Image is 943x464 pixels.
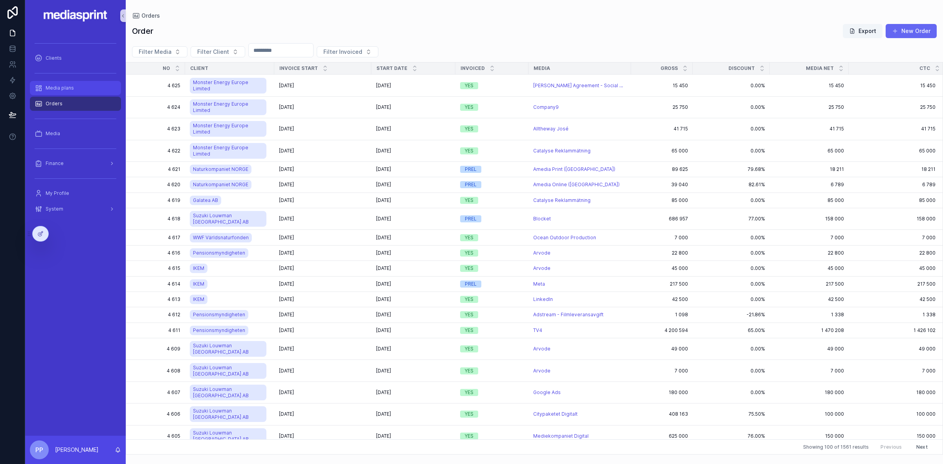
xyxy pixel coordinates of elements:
a: 7 000 [849,235,936,241]
iframe: Spotlight [1,38,15,52]
a: IKEM [190,264,207,273]
a: Monster Energy Europe Limited [190,98,270,117]
div: scrollable content [25,31,126,226]
a: IKEM [190,295,207,304]
span: 4 618 [136,216,180,222]
a: Naturkompaniet NORGE [190,180,251,189]
a: 0.00% [697,197,765,204]
a: 4 615 [136,265,180,271]
a: 7 000 [636,235,688,241]
span: 217 500 [774,281,844,287]
div: YES [465,82,473,89]
a: Arvode [533,250,626,256]
a: 6 789 [774,182,844,188]
a: [DATE] [376,104,451,110]
a: YES [460,234,524,241]
span: WWF Världsnaturfonden [193,235,249,241]
a: 25 750 [636,104,688,110]
span: Media plans [46,85,74,91]
button: Select Button [132,46,187,57]
a: Meta [533,281,545,287]
a: IKEM [190,279,207,289]
span: [DATE] [279,166,294,172]
span: [DATE] [279,197,294,204]
a: 18 211 [774,166,844,172]
span: 4 623 [136,126,180,132]
a: 65 000 [636,148,688,154]
button: Export [843,24,882,38]
a: Alltheway José [533,126,569,132]
a: 22 800 [774,250,844,256]
span: 4 616 [136,250,180,256]
a: Catalyse Reklammätning [533,197,591,204]
a: 41 715 [774,126,844,132]
a: [DATE] [376,235,451,241]
a: YES [460,265,524,272]
a: 45 000 [636,265,688,271]
a: Monster Energy Europe Limited [190,78,266,94]
img: App logo [43,9,108,22]
a: Amedia Online ([GEOGRAPHIC_DATA]) [533,182,626,188]
span: [DATE] [376,126,391,132]
a: 4 617 [136,235,180,241]
a: Catalyse Reklammätning [533,148,626,154]
a: [DATE] [279,83,367,89]
span: My Profile [46,190,69,196]
button: New Order [886,24,937,38]
a: Blocket [533,216,626,222]
span: 6 789 [849,182,936,188]
span: Naturkompaniet NORGE [193,182,248,188]
a: [DATE] [376,126,451,132]
a: Amedia Online ([GEOGRAPHIC_DATA]) [533,182,620,188]
div: PREL [465,181,477,188]
a: 0.00% [697,104,765,110]
a: 85 000 [636,197,688,204]
span: [DATE] [279,104,294,110]
a: Amedia Print ([GEOGRAPHIC_DATA]) [533,166,615,172]
span: 77.00% [697,216,765,222]
span: [DATE] [376,182,391,188]
a: 0.00% [697,235,765,241]
a: 45 000 [849,265,936,271]
a: [DATE] [376,250,451,256]
a: [DATE] [376,182,451,188]
div: PREL [465,166,477,173]
span: 4 625 [136,83,180,89]
a: 39 040 [636,182,688,188]
a: 217 500 [636,281,688,287]
a: Blocket [533,216,551,222]
a: YES [460,249,524,257]
span: 0.00% [697,281,765,287]
a: 22 800 [636,250,688,256]
div: PREL [465,215,477,222]
span: 89 625 [636,166,688,172]
a: YES [460,82,524,89]
a: 158 000 [774,216,844,222]
span: Company9 [533,104,559,110]
a: [DATE] [376,166,451,172]
a: Ocean Outdoor Production [533,235,596,241]
a: YES [460,125,524,132]
span: 4 620 [136,182,180,188]
a: Arvode [533,265,626,271]
span: 85 000 [849,197,936,204]
a: 25 750 [774,104,844,110]
a: Monster Energy Europe Limited [190,121,266,137]
a: Naturkompaniet NORGE [190,165,251,174]
span: [DATE] [376,216,391,222]
a: YES [460,197,524,204]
